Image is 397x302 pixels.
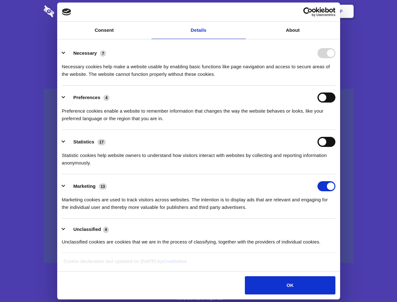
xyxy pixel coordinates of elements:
h4: Auto-redaction of sensitive data, encrypted data sharing and self-destructing private chats. Shar... [44,57,354,78]
div: Unclassified cookies are cookies that we are in the process of classifying, together with the pro... [62,233,335,246]
span: 13 [99,183,107,190]
label: Statistics [73,139,94,144]
button: OK [245,276,335,294]
button: Preferences (4) [62,92,113,103]
span: 7 [100,50,106,57]
span: 17 [97,139,106,145]
a: About [246,22,340,39]
label: Necessary [73,50,97,56]
div: Cookie declaration last updated on [DATE] by [59,258,338,270]
img: logo [62,8,71,15]
a: Pricing [185,2,212,21]
span: 4 [103,95,109,101]
a: Cookiebot [163,259,187,264]
div: Statistic cookies help website owners to understand how visitors interact with websites by collec... [62,147,335,167]
div: Necessary cookies help make a website usable by enabling basic functions like page navigation and... [62,58,335,78]
span: 4 [103,226,109,233]
a: Details [152,22,246,39]
button: Marketing (13) [62,181,111,191]
a: Usercentrics Cookiebot - opens in a new window [280,7,335,17]
iframe: Drift Widget Chat Controller [366,271,389,294]
button: Statistics (17) [62,137,110,147]
div: Preference cookies enable a website to remember information that changes the way the website beha... [62,103,335,122]
img: logo-wordmark-white-trans-d4663122ce5f474addd5e946df7df03e33cb6a1c49d2221995e7729f52c070b2.svg [44,5,97,17]
a: Wistia video thumbnail [44,89,354,263]
button: Unclassified (4) [62,226,113,233]
button: Necessary (7) [62,48,110,58]
div: Marketing cookies are used to track visitors across websites. The intention is to display ads tha... [62,191,335,211]
a: Login [285,2,312,21]
label: Preferences [73,95,100,100]
h1: Eliminate Slack Data Loss. [44,28,354,51]
a: Contact [255,2,284,21]
a: Consent [57,22,152,39]
label: Marketing [73,183,96,189]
